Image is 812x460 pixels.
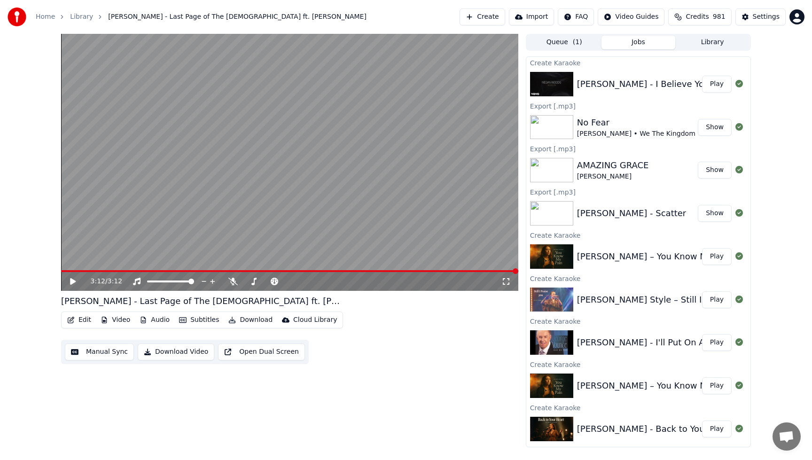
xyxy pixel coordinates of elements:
[509,8,554,25] button: Import
[577,159,649,172] div: AMAZING GRACE
[698,162,732,179] button: Show
[61,295,343,308] div: [PERSON_NAME] - Last Page of The [DEMOGRAPHIC_DATA] ft. [PERSON_NAME]
[526,445,750,456] div: Create Karaoke
[527,36,601,49] button: Queue
[702,76,732,93] button: Play
[526,359,750,370] div: Create Karaoke
[526,315,750,327] div: Create Karaoke
[138,343,214,360] button: Download Video
[65,343,134,360] button: Manual Sync
[91,277,105,286] span: 3:12
[577,129,695,139] div: [PERSON_NAME] • We The Kingdom
[460,8,505,25] button: Create
[702,334,732,351] button: Play
[577,207,686,220] div: [PERSON_NAME] - Scatter
[702,421,732,437] button: Play
[526,143,750,154] div: Export [.mp3]
[698,119,732,136] button: Show
[8,8,26,26] img: youka
[526,186,750,197] div: Export [.mp3]
[773,422,801,451] a: Open chat
[218,343,305,360] button: Open Dual Screen
[668,8,731,25] button: Credits981
[702,291,732,308] button: Play
[577,336,734,349] div: [PERSON_NAME] - I'll Put On A Crown
[36,12,55,22] a: Home
[63,313,95,327] button: Edit
[601,36,676,49] button: Jobs
[702,377,732,394] button: Play
[735,8,786,25] button: Settings
[577,78,709,91] div: [PERSON_NAME] - I Believe You
[753,12,780,22] div: Settings
[577,293,747,306] div: [PERSON_NAME] Style – Still I Praise You
[70,12,93,22] a: Library
[577,116,695,129] div: No Fear
[686,12,709,22] span: Credits
[36,12,367,22] nav: breadcrumb
[225,313,276,327] button: Download
[97,313,134,327] button: Video
[108,277,122,286] span: 3:12
[675,36,750,49] button: Library
[526,273,750,284] div: Create Karaoke
[293,315,337,325] div: Cloud Library
[526,57,750,68] div: Create Karaoke
[526,229,750,241] div: Create Karaoke
[713,12,726,22] span: 981
[702,248,732,265] button: Play
[175,313,223,327] button: Subtitles
[598,8,664,25] button: Video Guides
[558,8,594,25] button: FAQ
[91,277,113,286] div: /
[526,100,750,111] div: Export [.mp3]
[698,205,732,222] button: Show
[573,38,582,47] span: ( 1 )
[526,402,750,413] div: Create Karaoke
[136,313,173,327] button: Audio
[577,172,649,181] div: [PERSON_NAME]
[108,12,367,22] span: [PERSON_NAME] - Last Page of The [DEMOGRAPHIC_DATA] ft. [PERSON_NAME]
